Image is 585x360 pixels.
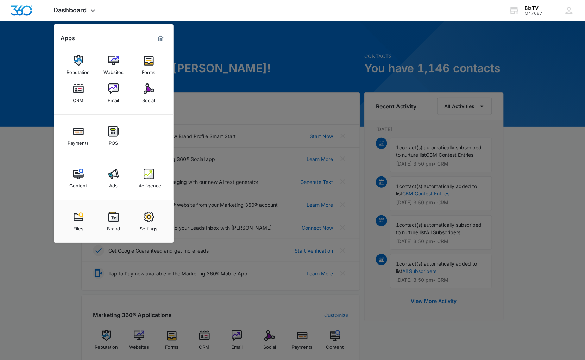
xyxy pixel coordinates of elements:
[155,33,166,44] a: Marketing 360® Dashboard
[65,165,92,192] a: Content
[143,94,155,103] div: Social
[100,52,127,79] a: Websites
[136,208,162,235] a: Settings
[65,52,92,79] a: Reputation
[136,179,161,188] div: Intelligence
[136,52,162,79] a: Forms
[67,66,90,75] div: Reputation
[65,123,92,149] a: Payments
[73,94,84,103] div: CRM
[103,66,124,75] div: Websites
[100,123,127,149] a: POS
[70,179,87,188] div: Content
[107,222,120,231] div: Brand
[140,222,158,231] div: Settings
[136,80,162,107] a: Social
[136,165,162,192] a: Intelligence
[61,35,75,42] h2: Apps
[100,165,127,192] a: Ads
[100,208,127,235] a: Brand
[68,137,89,146] div: Payments
[142,66,156,75] div: Forms
[109,179,118,188] div: Ads
[100,80,127,107] a: Email
[109,137,118,146] div: POS
[54,6,87,14] span: Dashboard
[525,5,543,11] div: account name
[525,11,543,16] div: account id
[108,94,119,103] div: Email
[65,208,92,235] a: Files
[73,222,83,231] div: Files
[65,80,92,107] a: CRM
